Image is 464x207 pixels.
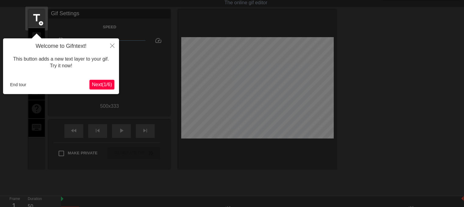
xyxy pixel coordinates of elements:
button: Close [106,38,119,52]
button: Next [89,80,114,89]
span: Next ( 1 / 6 ) [92,82,112,87]
h4: Welcome to Gifntext! [8,43,114,50]
div: This button adds a new text layer to your gif. Try it now! [8,50,114,75]
button: End tour [8,80,29,89]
